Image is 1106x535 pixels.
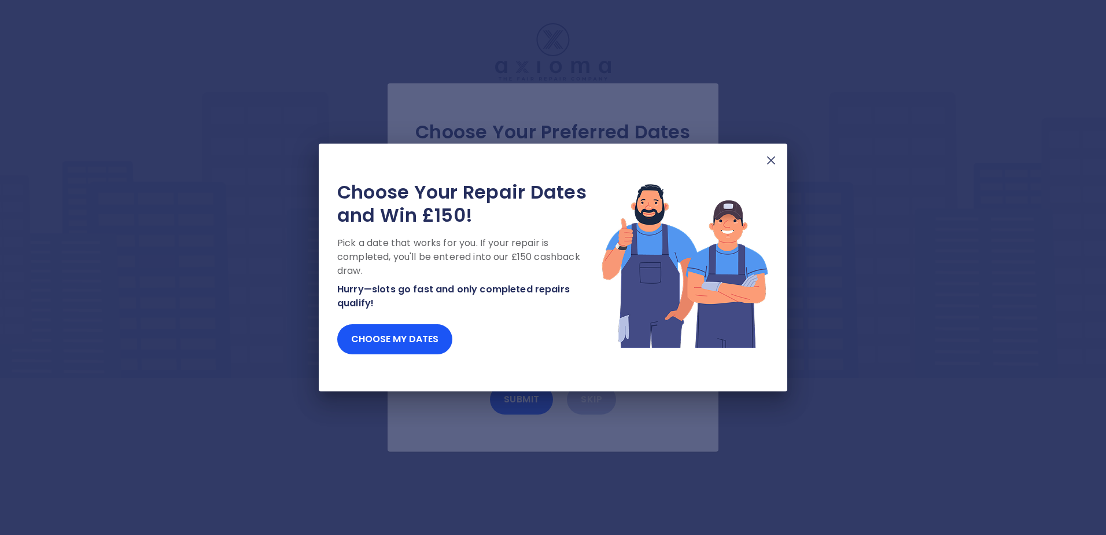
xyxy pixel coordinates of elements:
[601,181,769,350] img: Lottery
[337,324,452,354] button: Choose my dates
[337,181,601,227] h2: Choose Your Repair Dates and Win £150!
[337,283,601,310] p: Hurry—slots go fast and only completed repairs qualify!
[337,236,601,278] p: Pick a date that works for you. If your repair is completed, you'll be entered into our £150 cash...
[764,153,778,167] img: X Mark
